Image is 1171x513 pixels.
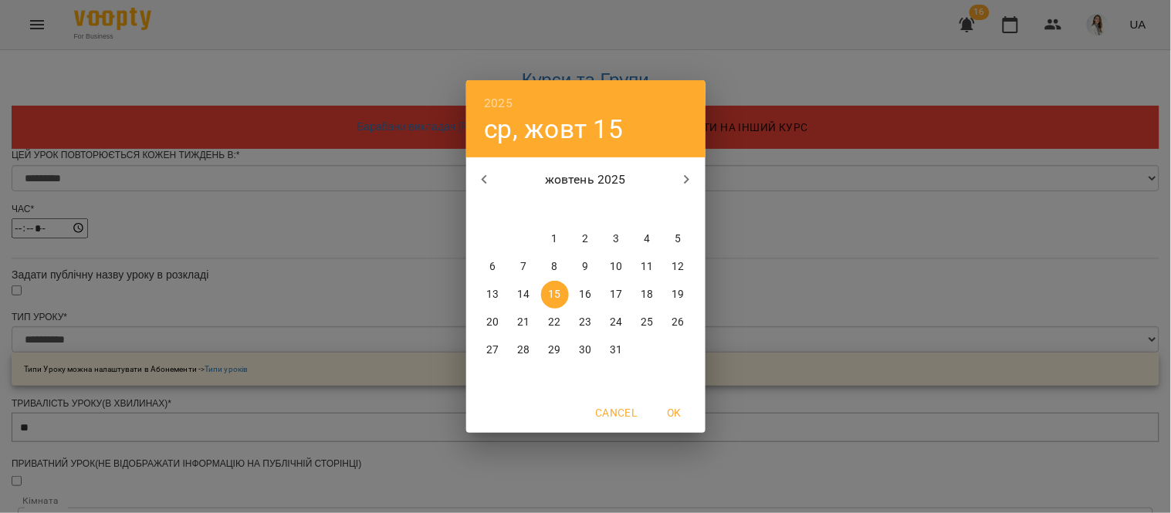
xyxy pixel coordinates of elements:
button: 6 [479,253,507,281]
p: 10 [610,259,622,275]
p: 11 [641,259,653,275]
p: 29 [548,343,560,358]
button: 5 [665,225,692,253]
span: чт [572,202,600,218]
button: OK [650,399,699,427]
button: 15 [541,281,569,309]
button: 22 [541,309,569,336]
p: 24 [610,315,622,330]
p: 6 [489,259,496,275]
p: 25 [641,315,653,330]
p: 7 [520,259,526,275]
p: 22 [548,315,560,330]
p: 17 [610,287,622,302]
p: жовтень 2025 [503,170,668,189]
p: 26 [672,315,684,330]
button: 17 [603,281,631,309]
span: пт [603,202,631,218]
p: 21 [517,315,530,330]
p: 9 [582,259,588,275]
p: 18 [641,287,653,302]
p: 20 [486,315,499,330]
button: 27 [479,336,507,364]
button: 20 [479,309,507,336]
button: 26 [665,309,692,336]
button: ср, жовт 15 [485,113,624,145]
p: 3 [613,231,619,247]
span: нд [665,202,692,218]
button: 11 [634,253,662,281]
span: ср [541,202,569,218]
button: 4 [634,225,662,253]
p: 23 [579,315,591,330]
button: 29 [541,336,569,364]
button: 8 [541,253,569,281]
p: 4 [644,231,650,247]
button: 10 [603,253,631,281]
p: 12 [672,259,684,275]
p: 15 [548,287,560,302]
button: 25 [634,309,662,336]
button: 16 [572,281,600,309]
button: 1 [541,225,569,253]
p: 31 [610,343,622,358]
p: 27 [486,343,499,358]
span: пн [479,202,507,218]
button: 3 [603,225,631,253]
button: 7 [510,253,538,281]
p: 2 [582,231,588,247]
span: OK [656,403,693,422]
p: 13 [486,287,499,302]
p: 8 [551,259,557,275]
button: 30 [572,336,600,364]
button: 9 [572,253,600,281]
p: 16 [579,287,591,302]
button: 31 [603,336,631,364]
p: 19 [672,287,684,302]
button: 28 [510,336,538,364]
button: 12 [665,253,692,281]
button: 18 [634,281,662,309]
button: Cancel [589,399,643,427]
button: 13 [479,281,507,309]
button: 14 [510,281,538,309]
p: 14 [517,287,530,302]
span: Cancel [595,403,637,422]
p: 1 [551,231,557,247]
button: 24 [603,309,631,336]
button: 19 [665,281,692,309]
button: 2025 [485,93,513,114]
span: сб [634,202,662,218]
button: 23 [572,309,600,336]
p: 30 [579,343,591,358]
span: вт [510,202,538,218]
p: 5 [675,231,681,247]
button: 21 [510,309,538,336]
p: 28 [517,343,530,358]
button: 2 [572,225,600,253]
